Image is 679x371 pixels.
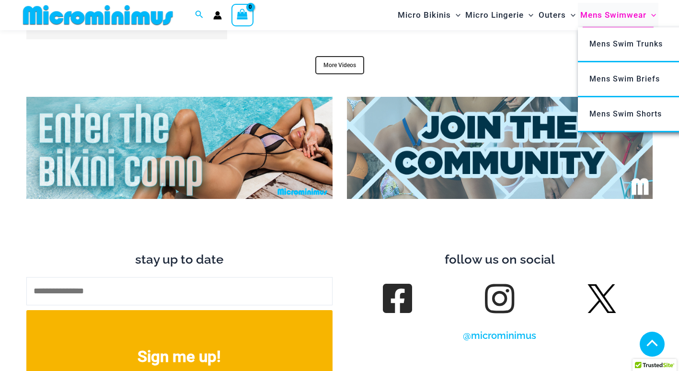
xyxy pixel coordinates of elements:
a: Search icon link [195,9,204,21]
span: Outers [539,3,566,27]
a: Micro BikinisMenu ToggleMenu Toggle [395,3,463,27]
a: View Shopping Cart, empty [231,4,253,26]
h3: follow us on social [347,252,653,268]
img: Enter Bikini Comp [26,97,333,199]
span: Mens Swim Trunks [589,39,663,48]
a: Account icon link [213,11,222,20]
span: Menu Toggle [566,3,575,27]
img: Join Community 2 [347,97,653,199]
img: MM SHOP LOGO FLAT [19,4,177,26]
a: OutersMenu ToggleMenu Toggle [536,3,578,27]
a: Mens SwimwearMenu ToggleMenu Toggle [578,3,658,27]
span: Mens Swim Briefs [589,74,660,83]
a: Micro LingerieMenu ToggleMenu Toggle [463,3,536,27]
a: Follow us on Instagram [486,285,513,312]
h3: stay up to date [26,252,333,268]
img: Twitter X Logo 42562 [587,284,616,313]
span: Menu Toggle [524,3,533,27]
a: More Videos [315,56,364,74]
a: @microminimus [463,330,536,341]
a: follow us on Facebook [384,285,411,312]
span: Micro Bikinis [398,3,451,27]
span: Mens Swimwear [580,3,646,27]
span: Mens Swim Shorts [589,109,662,118]
span: Menu Toggle [451,3,460,27]
span: Micro Lingerie [465,3,524,27]
span: Menu Toggle [646,3,656,27]
nav: Site Navigation [394,1,660,29]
